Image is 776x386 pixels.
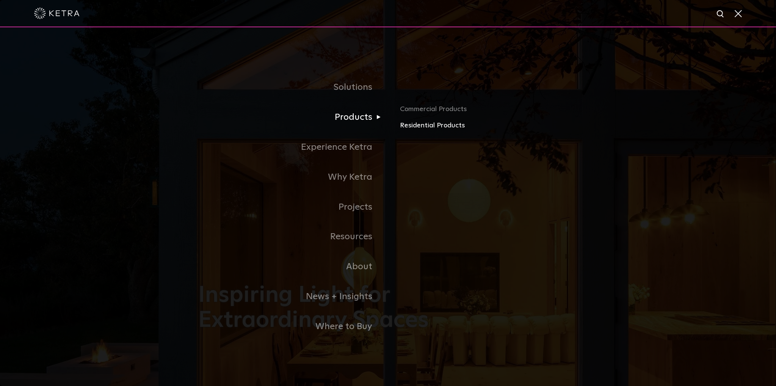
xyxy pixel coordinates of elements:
[199,102,388,132] a: Products
[199,162,388,192] a: Why Ketra
[199,252,388,282] a: About
[199,132,388,162] a: Experience Ketra
[199,222,388,252] a: Resources
[199,282,388,312] a: News + Insights
[34,8,80,19] img: ketra-logo-2019-white
[716,9,726,19] img: search icon
[400,120,577,131] a: Residential Products
[400,104,577,120] a: Commercial Products
[199,72,578,341] div: Navigation Menu
[199,312,388,342] a: Where to Buy
[199,72,388,102] a: Solutions
[199,192,388,222] a: Projects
